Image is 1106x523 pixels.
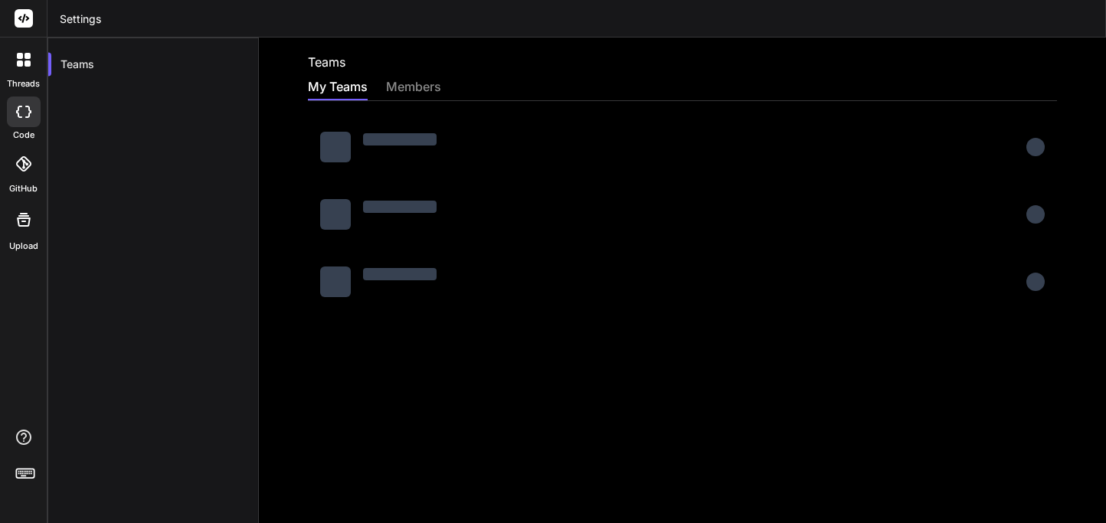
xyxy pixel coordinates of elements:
[48,47,258,81] div: Teams
[386,77,441,99] div: members
[9,182,38,195] label: GitHub
[13,129,34,142] label: code
[308,77,368,99] div: My Teams
[9,240,38,253] label: Upload
[308,53,345,71] h2: Teams
[7,77,40,90] label: threads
